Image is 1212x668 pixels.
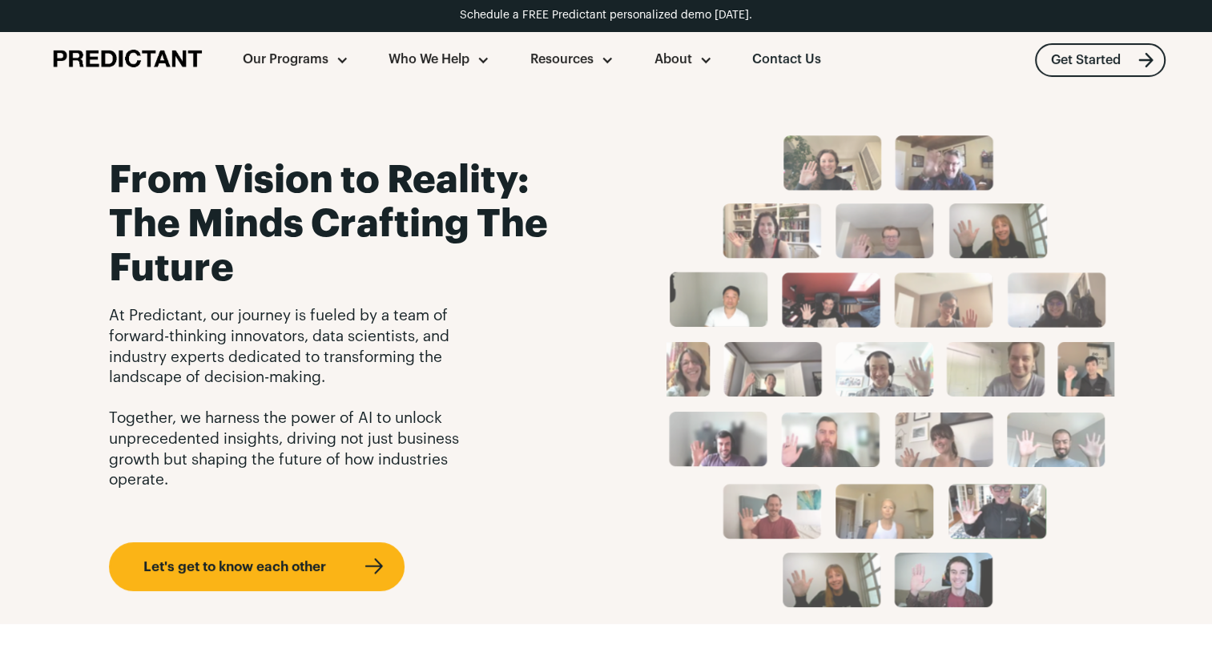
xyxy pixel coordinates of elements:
[109,160,548,287] strong: From Vision to Reality: The Minds Crafting The Future
[654,51,692,69] div: About
[368,31,510,89] div: Who We Help
[732,31,842,89] a: Contact Us
[509,31,634,89] div: Resources
[634,31,732,89] div: About
[752,51,821,69] div: Contact Us
[460,8,752,23] div: Schedule a FREE Predictant personalized demo [DATE].
[243,51,328,69] div: Our Programs
[109,542,405,591] a: Let's get to know each other
[222,31,368,89] div: Our Programs
[530,51,594,69] div: Resources
[1051,54,1121,66] div: Get Started
[389,51,469,69] div: Who We Help
[143,560,326,573] div: Let's get to know each other
[1035,43,1166,77] a: Get Started
[109,306,505,491] p: At Predictant, our journey is fueled by a team of forward-thinking innovators, data scientists, a...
